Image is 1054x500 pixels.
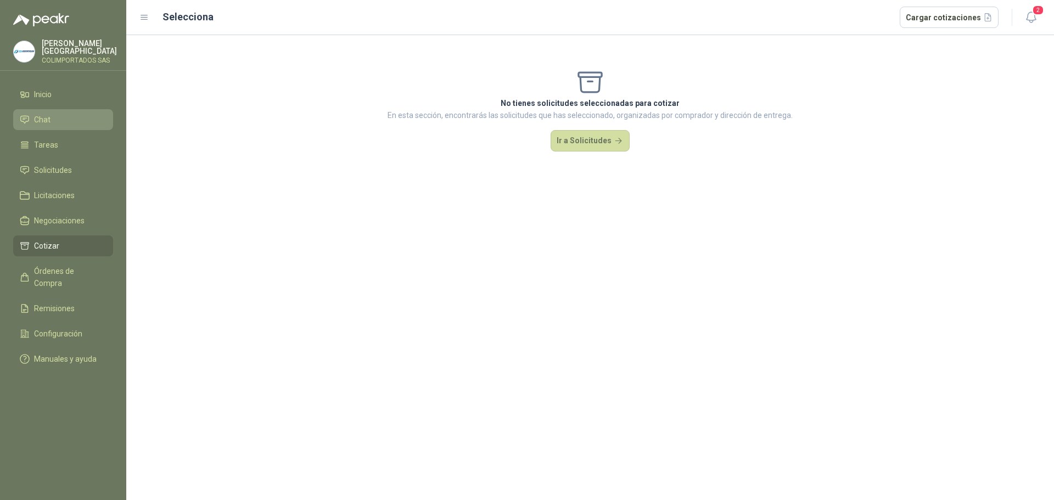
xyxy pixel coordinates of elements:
[13,210,113,231] a: Negociaciones
[34,189,75,201] span: Licitaciones
[42,40,117,55] p: [PERSON_NAME] [GEOGRAPHIC_DATA]
[13,298,113,319] a: Remisiones
[34,265,103,289] span: Órdenes de Compra
[34,353,97,365] span: Manuales y ayuda
[13,323,113,344] a: Configuración
[900,7,999,29] button: Cargar cotizaciones
[34,215,85,227] span: Negociaciones
[13,185,113,206] a: Licitaciones
[34,164,72,176] span: Solicitudes
[13,349,113,369] a: Manuales y ayuda
[34,88,52,100] span: Inicio
[1032,5,1044,15] span: 2
[13,84,113,105] a: Inicio
[34,240,59,252] span: Cotizar
[13,160,113,181] a: Solicitudes
[388,109,793,121] p: En esta sección, encontrarás las solicitudes que has seleccionado, organizadas por comprador y di...
[13,109,113,130] a: Chat
[388,97,793,109] p: No tienes solicitudes seleccionadas para cotizar
[1021,8,1041,27] button: 2
[34,328,82,340] span: Configuración
[42,57,117,64] p: COLIMPORTADOS SAS
[34,114,51,126] span: Chat
[162,9,214,25] h2: Selecciona
[13,134,113,155] a: Tareas
[13,13,69,26] img: Logo peakr
[34,302,75,314] span: Remisiones
[13,261,113,294] a: Órdenes de Compra
[14,41,35,62] img: Company Logo
[34,139,58,151] span: Tareas
[13,235,113,256] a: Cotizar
[551,130,630,152] button: Ir a Solicitudes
